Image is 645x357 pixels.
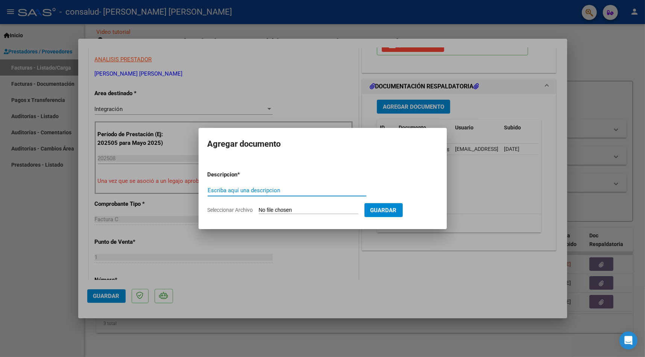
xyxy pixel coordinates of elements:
[208,207,253,213] span: Seleccionar Archivo
[208,137,438,151] h2: Agregar documento
[370,207,397,214] span: Guardar
[619,331,637,349] div: Open Intercom Messenger
[364,203,403,217] button: Guardar
[208,170,277,179] p: Descripcion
